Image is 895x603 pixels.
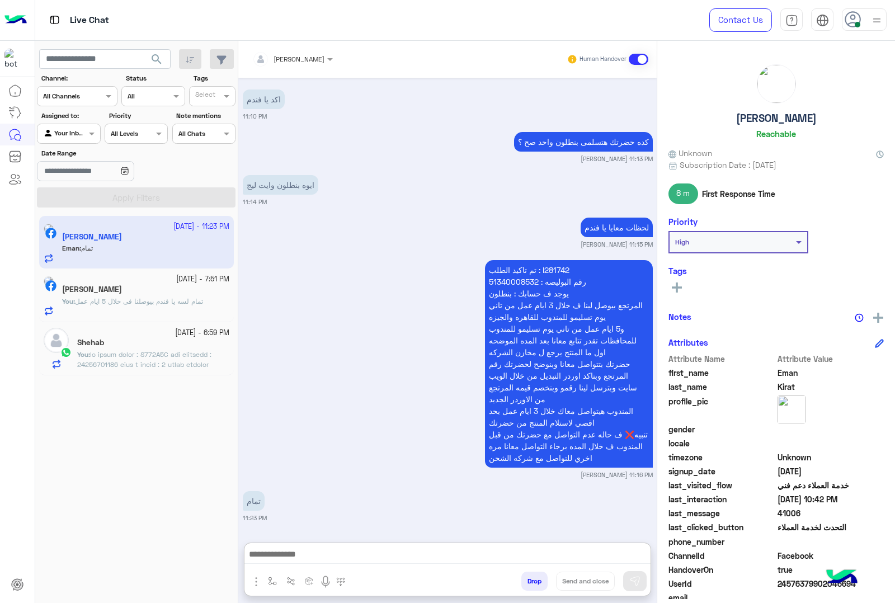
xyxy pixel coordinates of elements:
[175,328,229,338] small: [DATE] - 6:59 PM
[702,188,775,200] span: First Response Time
[176,111,234,121] label: Note mentions
[41,111,99,121] label: Assigned to:
[668,423,775,435] span: gender
[668,337,708,347] h6: Attributes
[70,13,109,28] p: Live Chat
[48,13,62,27] img: tab
[668,216,698,227] h6: Priority
[41,148,167,158] label: Date Range
[263,572,282,590] button: select flow
[668,381,775,393] span: last_name
[778,479,884,491] span: خدمة العملاء دعم فني
[514,132,653,152] p: 28/9/2025, 11:13 PM
[243,491,265,511] p: 28/9/2025, 11:23 PM
[62,297,73,305] span: You
[41,73,116,83] label: Channel:
[668,493,775,505] span: last_interaction
[580,55,626,64] small: Human Handover
[778,451,884,463] span: Unknown
[194,73,234,83] label: Tags
[778,423,884,435] span: null
[194,89,215,102] div: Select
[736,112,817,125] h5: [PERSON_NAME]
[675,238,689,246] b: High
[176,274,229,285] small: [DATE] - 7:51 PM
[778,465,884,477] span: 2025-09-27T20:02:20.551Z
[77,350,227,489] span: تم تاكيد الطلب : I280C0B رقم البوليصه : 51340008521 يوجد ف حسابك : 2 تيشرت المرتجع بيوصل لينا ف خ...
[668,550,775,562] span: ChannelId
[778,564,884,576] span: true
[581,470,653,479] small: [PERSON_NAME] 11:16 PM
[319,575,332,588] img: send voice note
[62,285,122,294] h5: Yousef Khalid
[668,507,775,519] span: last_message
[668,578,775,590] span: UserId
[336,577,345,586] img: make a call
[268,577,277,586] img: select flow
[77,350,90,359] b: :
[778,507,884,519] span: 41006
[243,175,318,195] p: 28/9/2025, 11:14 PM
[581,218,653,237] p: 28/9/2025, 11:15 PM
[870,13,884,27] img: profile
[668,451,775,463] span: timezone
[873,313,883,323] img: add
[60,347,72,358] img: WhatsApp
[785,14,798,27] img: tab
[778,550,884,562] span: 0
[778,367,884,379] span: Eman
[778,578,884,590] span: 24576379902046694
[243,197,267,206] small: 11:14 PM
[556,572,615,591] button: Send and close
[243,112,267,121] small: 11:10 PM
[778,381,884,393] span: Kirat
[709,8,772,32] a: Contact Us
[4,8,27,32] img: Logo
[62,297,75,305] b: :
[126,73,183,83] label: Status
[249,575,263,588] img: send attachment
[75,297,203,305] span: تمام لسه يا فندم بيوصلنا فى خلال 5 ايام عمل
[150,53,163,66] span: search
[816,14,829,27] img: tab
[778,395,805,423] img: picture
[778,536,884,548] span: null
[243,514,267,522] small: 11:23 PM
[668,465,775,477] span: signup_date
[143,49,171,73] button: search
[4,49,25,69] img: 713415422032625
[581,154,653,163] small: [PERSON_NAME] 11:13 PM
[757,65,795,103] img: picture
[668,395,775,421] span: profile_pic
[778,353,884,365] span: Attribute Value
[668,147,712,159] span: Unknown
[756,129,796,139] h6: Reachable
[282,572,300,590] button: Trigger scenario
[855,313,864,322] img: notes
[243,89,285,109] p: 28/9/2025, 11:10 PM
[680,159,776,171] span: Subscription Date : [DATE]
[77,338,104,347] h5: Shehab
[286,577,295,586] img: Trigger scenario
[668,521,775,533] span: last_clicked_button
[668,367,775,379] span: first_name
[780,8,803,32] a: tab
[668,437,775,449] span: locale
[822,558,861,597] img: hulul-logo.png
[581,240,653,249] small: [PERSON_NAME] 11:15 PM
[668,536,775,548] span: phone_number
[668,266,884,276] h6: Tags
[485,260,653,468] p: 28/9/2025, 11:16 PM
[44,276,54,286] img: picture
[778,437,884,449] span: null
[45,280,56,291] img: Facebook
[778,493,884,505] span: 2025-09-28T19:42:57.303Z
[668,353,775,365] span: Attribute Name
[668,312,691,322] h6: Notes
[305,577,314,586] img: create order
[668,479,775,491] span: last_visited_flow
[778,521,884,533] span: التحدث لخدمة العملاء
[274,55,324,63] span: [PERSON_NAME]
[44,328,69,353] img: defaultAdmin.png
[668,183,698,204] span: 8 m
